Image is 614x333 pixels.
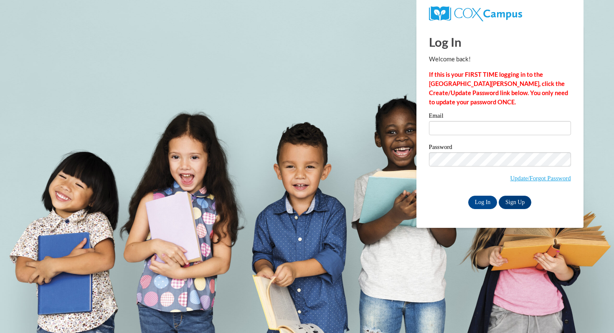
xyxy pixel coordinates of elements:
[429,10,522,17] a: COX Campus
[510,175,571,182] a: Update/Forgot Password
[429,113,571,121] label: Email
[429,55,571,64] p: Welcome back!
[429,6,522,21] img: COX Campus
[499,196,531,209] a: Sign Up
[429,144,571,152] label: Password
[429,33,571,50] h1: Log In
[429,71,568,106] strong: If this is your FIRST TIME logging in to the [GEOGRAPHIC_DATA][PERSON_NAME], click the Create/Upd...
[468,196,497,209] input: Log In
